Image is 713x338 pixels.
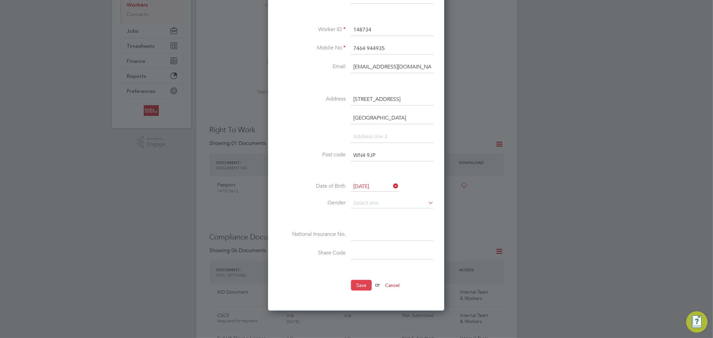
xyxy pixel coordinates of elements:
[686,311,708,333] button: Engage Resource Center
[380,280,405,291] button: Cancel
[351,198,434,208] input: Select one
[279,151,346,158] label: Post code
[351,131,434,143] input: Address line 3
[279,231,346,238] label: National Insurance No.
[279,280,434,297] li: or
[279,249,346,257] label: Share Code
[279,44,346,51] label: Mobile No
[279,96,346,103] label: Address
[279,199,346,206] label: Gender
[279,183,346,190] label: Date of Birth
[279,26,346,33] label: Worker ID
[351,112,434,124] input: Address line 2
[279,63,346,70] label: Email
[351,182,398,192] input: Select one
[351,280,372,291] button: Save
[351,94,434,106] input: Address line 1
